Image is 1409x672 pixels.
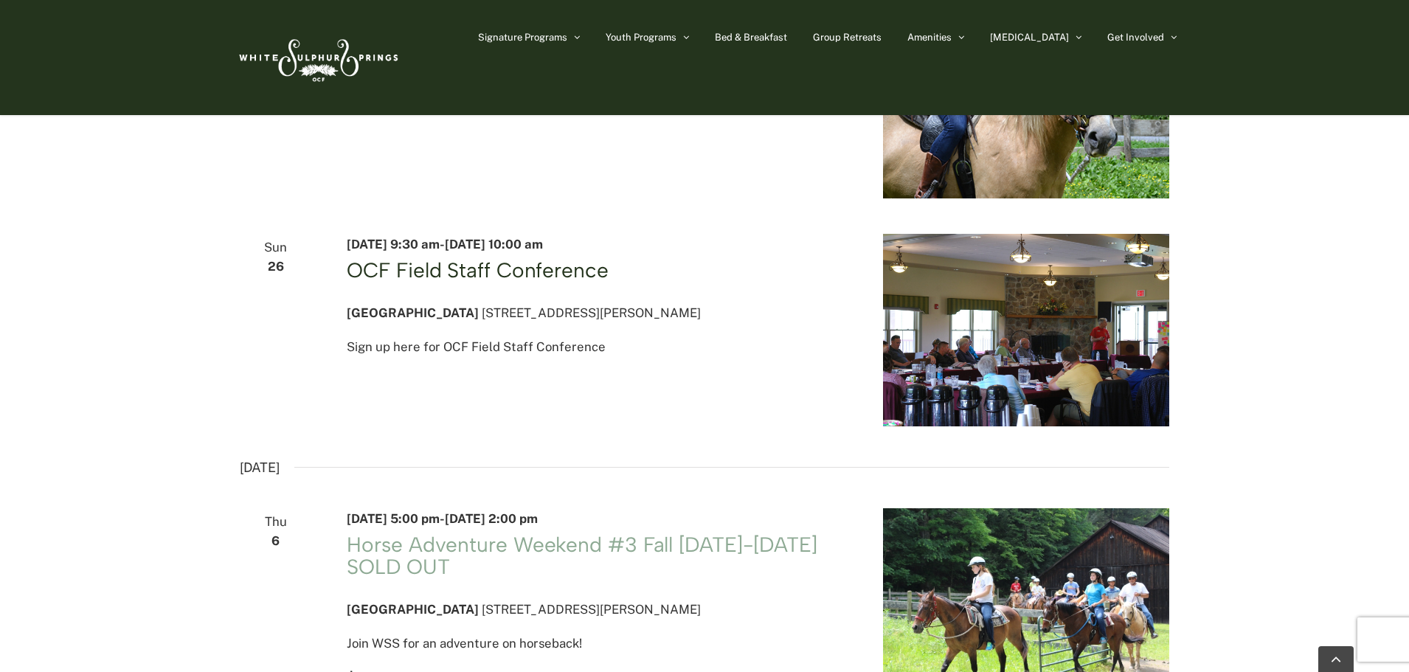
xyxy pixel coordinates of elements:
p: Sign up here for OCF Field Staff Conference [347,336,848,358]
span: [DATE] 5:00 pm [347,511,440,526]
span: [GEOGRAPHIC_DATA] [347,602,479,617]
a: OCF Field Staff Conference [347,257,608,283]
span: Thu [240,511,311,533]
a: Horse Adventure Weekend #3 Fall [DATE]-[DATE] SOLD OUT [347,532,817,579]
span: [DATE] 9:30 am [347,237,440,252]
time: [DATE] [240,456,280,479]
span: [MEDICAL_DATA] [990,32,1069,42]
span: Bed & Breakfast [715,32,787,42]
p: Join WSS for an adventure on horseback! [347,633,848,654]
img: White Sulphur Springs Logo [232,23,402,92]
span: [STREET_ADDRESS][PERSON_NAME] [482,305,701,320]
time: - [347,237,543,252]
span: Group Retreats [813,32,882,42]
span: [DATE] 10:00 am [445,237,543,252]
span: Get Involved [1107,32,1164,42]
span: Sun [240,237,311,258]
span: [STREET_ADDRESS][PERSON_NAME] [482,602,701,617]
img: DSC_0283 [883,234,1169,426]
span: [DATE] 2:00 pm [445,511,538,526]
span: Amenities [907,32,952,42]
span: 6 [240,530,311,552]
span: Youth Programs [606,32,676,42]
time: - [347,511,538,526]
span: [GEOGRAPHIC_DATA] [347,305,479,320]
span: Signature Programs [478,32,567,42]
span: 26 [240,256,311,277]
